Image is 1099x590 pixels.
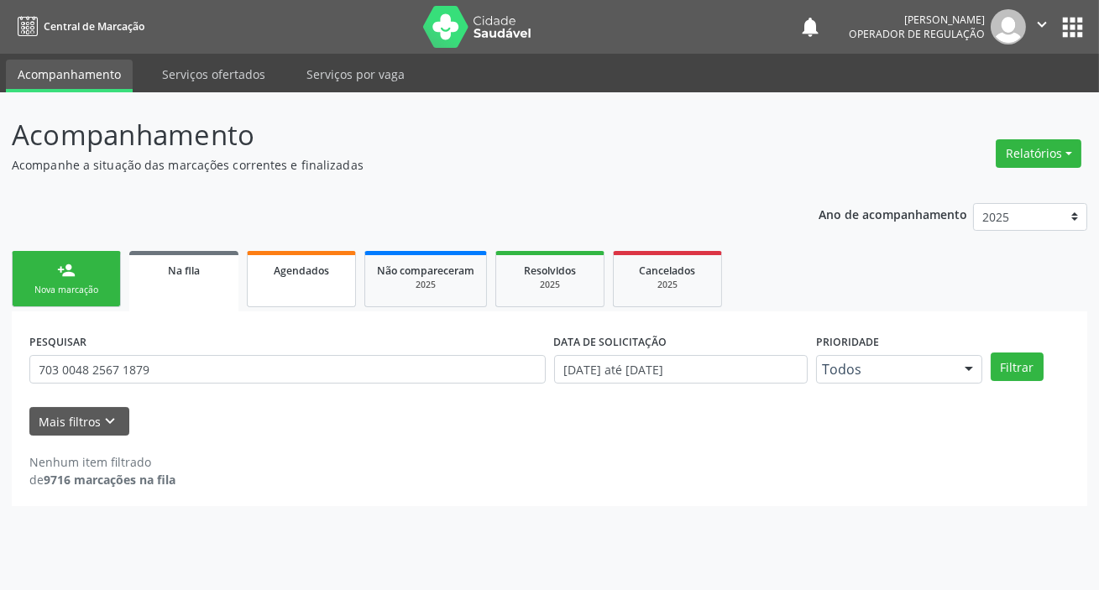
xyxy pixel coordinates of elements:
i:  [1033,15,1051,34]
label: PESQUISAR [29,329,86,355]
span: Não compareceram [377,264,474,278]
div: 2025 [377,279,474,291]
input: Selecione um intervalo [554,355,808,384]
div: person_add [57,261,76,279]
div: [PERSON_NAME] [849,13,985,27]
button: Relatórios [996,139,1081,168]
i: keyboard_arrow_down [102,412,120,431]
button: apps [1058,13,1087,42]
strong: 9716 marcações na fila [44,472,175,488]
span: Na fila [168,264,200,278]
span: Operador de regulação [849,27,985,41]
a: Serviços por vaga [295,60,416,89]
p: Ano de acompanhamento [819,203,967,224]
p: Acompanhe a situação das marcações correntes e finalizadas [12,156,765,174]
img: img [991,9,1026,44]
a: Acompanhamento [6,60,133,92]
span: Central de Marcação [44,19,144,34]
div: 2025 [625,279,709,291]
span: Todos [822,361,948,378]
button: Mais filtroskeyboard_arrow_down [29,407,129,436]
p: Acompanhamento [12,114,765,156]
a: Central de Marcação [12,13,144,40]
div: 2025 [508,279,592,291]
a: Serviços ofertados [150,60,277,89]
span: Resolvidos [524,264,576,278]
div: Nenhum item filtrado [29,453,175,471]
button:  [1026,9,1058,44]
span: Cancelados [640,264,696,278]
label: DATA DE SOLICITAÇÃO [554,329,667,355]
div: Nova marcação [24,284,108,296]
input: Nome, CNS [29,355,546,384]
label: Prioridade [816,329,879,355]
span: Agendados [274,264,329,278]
button: Filtrar [991,352,1044,381]
button: notifications [798,15,822,39]
div: de [29,471,175,488]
